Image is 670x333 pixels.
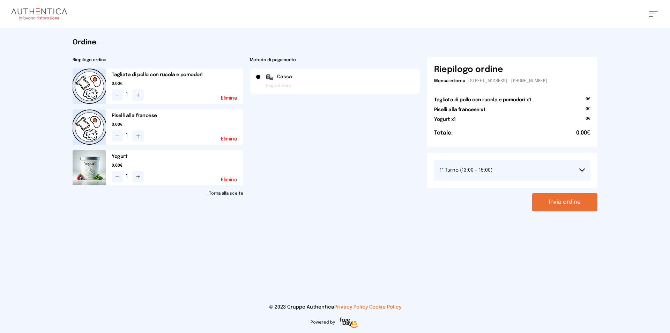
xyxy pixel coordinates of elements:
span: Powered by [311,320,335,325]
p: © 2023 Gruppo Authentica [11,304,659,311]
span: Mensa interna [434,79,465,83]
span: 0.00€ [112,163,243,168]
h6: Totale: [434,129,453,137]
h2: Yogurt x1 [434,116,456,123]
button: Elimina [221,96,237,101]
p: - [STREET_ADDRESS] - [PHONE_NUMBER] [434,78,590,84]
button: Elimina [221,137,237,142]
h2: Yogurt [112,153,243,160]
img: logo.8f33a47.png [11,8,67,20]
span: 1 [126,132,130,140]
a: Cookie Policy [369,305,401,310]
span: 0€ [586,96,590,106]
a: Privacy Policy [334,305,368,310]
span: 0.00€ [112,81,243,87]
img: media [73,150,106,186]
h2: Piselli alla francese x1 [434,106,485,113]
h1: Ordine [73,38,597,48]
img: logo-freeday.3e08031.png [338,316,360,330]
img: placeholder-product.5564ca1.png [73,109,106,145]
span: 1 [126,91,130,99]
span: 0€ [586,116,590,126]
button: Invia ordine [532,193,597,211]
span: 1 [126,173,130,181]
h2: Metodo di pagamento [250,57,420,63]
img: placeholder-product.5564ca1.png [73,68,106,104]
button: Elimina [221,178,237,182]
span: 0.00€ [112,122,243,128]
span: Cassa [277,73,292,80]
h2: Tagliata di pollo con rucola e pomodori [112,71,243,78]
span: Paga al ritiro [266,83,291,89]
h2: Riepilogo ordine [73,57,243,63]
h2: Piselli alla francese [112,112,243,119]
span: 1° Turno (13:00 - 15:00) [440,168,492,173]
h2: Tagliata di pollo con rucola e pomodori x1 [434,96,531,103]
a: Torna alla scelta [73,191,243,196]
span: 0.00€ [576,129,590,137]
span: 0€ [586,106,590,116]
button: 1° Turno (13:00 - 15:00) [434,160,590,181]
h6: Riepilogo ordine [434,64,503,75]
